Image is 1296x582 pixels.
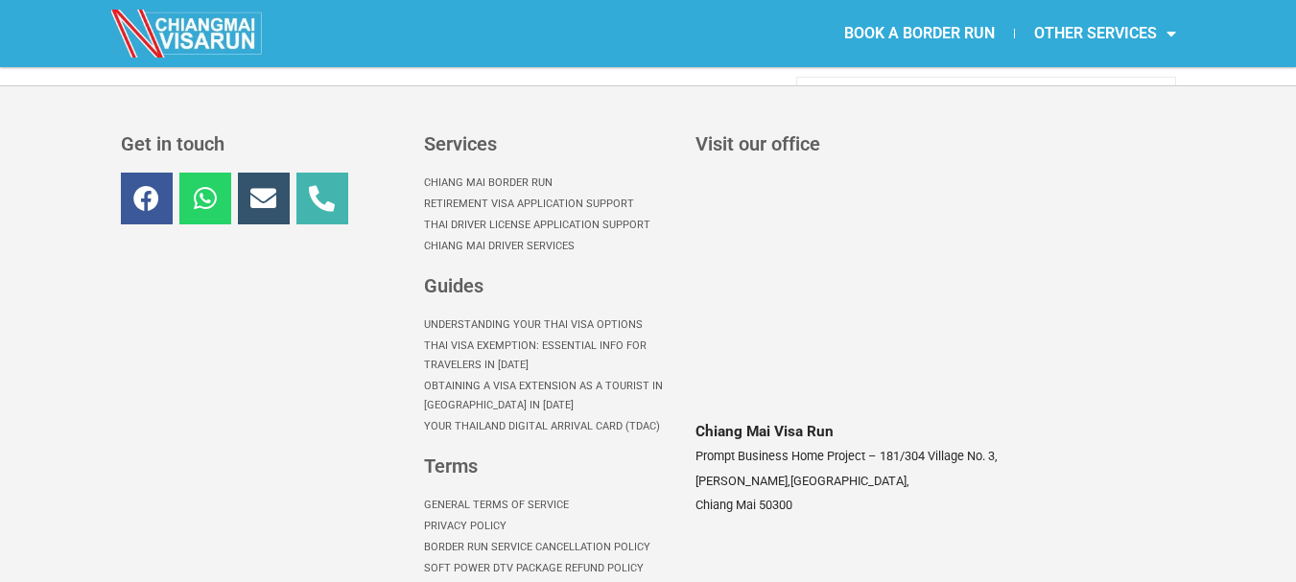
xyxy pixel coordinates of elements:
a: Obtaining a Visa Extension as a Tourist in [GEOGRAPHIC_DATA] in [DATE] [424,376,676,416]
a: Understanding Your Thai Visa options [424,314,676,336]
a: Your Thailand Digital Arrival Card (TDAC) [424,416,676,437]
span: Prompt Business Home Project – [695,449,876,463]
a: Chiang Mai Border Run [424,173,676,194]
a: OTHER SERVICES [1015,12,1195,56]
nav: Menu [648,12,1195,56]
a: Thai Driver License Application Support [424,215,676,236]
nav: Menu [424,495,676,579]
a: Retirement Visa Application Support [424,194,676,215]
a: Border Run Service Cancellation Policy [424,537,676,558]
h3: Terms [424,456,676,476]
h3: Services [424,134,676,153]
a: BOOK A BORDER RUN [825,12,1014,56]
h3: Visit our office [695,134,1172,153]
nav: Menu [424,173,676,257]
a: Thai Visa Exemption: Essential Info for Travelers in [DATE] [424,336,676,376]
nav: Menu [424,314,676,437]
a: General Terms of Service [424,495,676,516]
a: Privacy Policy [424,516,676,537]
a: Soft Power DTV Package Refund Policy [424,558,676,579]
span: 181/304 Village No. 3, [PERSON_NAME], [695,449,998,488]
span: Chiang Mai Visa Run [695,423,834,440]
span: [GEOGRAPHIC_DATA], Chiang Mai 50300 [695,474,909,513]
h3: Guides [424,276,676,295]
a: Chiang Mai Driver Services [424,236,676,257]
h3: Get in touch [121,134,405,153]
